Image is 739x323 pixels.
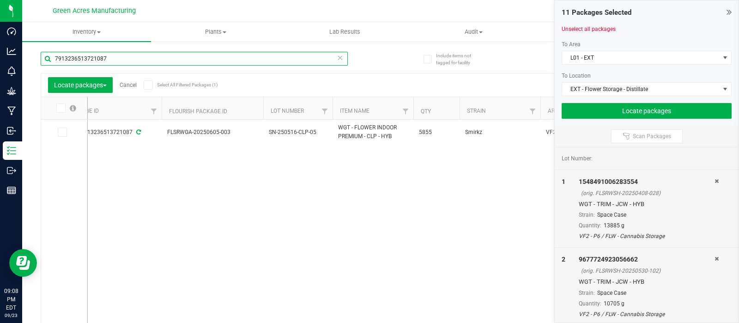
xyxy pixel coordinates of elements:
span: Space Case [597,212,626,218]
span: VF2 - P6 [546,128,604,137]
inline-svg: Reports [7,186,16,195]
inline-svg: Outbound [7,166,16,175]
p: 09:08 PM EDT [4,287,18,312]
inline-svg: Analytics [7,47,16,56]
span: Inventory [22,28,151,36]
inline-svg: Grow [7,86,16,96]
a: Plants [151,22,280,42]
div: VF2 - P6 / FLW - Cannabis Storage [579,310,715,318]
span: 13885 g [604,222,624,229]
inline-svg: Inbound [7,126,16,135]
a: Inventory Counts [538,22,667,42]
span: 2 [562,256,565,263]
button: Scan Packages [611,129,683,143]
span: To Area [562,41,581,48]
a: Area [548,108,562,114]
span: 10705 g [604,300,624,307]
div: (orig. FLSRWSH-20250408-028) [581,189,715,197]
span: Scan Packages [633,133,671,140]
span: Sync from Compliance System [135,129,141,135]
span: Smirkz [465,128,535,137]
div: 1548491006283554 [579,177,715,187]
span: Lab Results [317,28,373,36]
span: EXT - Flower Storage - Distillate [562,83,720,96]
a: Cancel [120,82,137,88]
a: Item Name [340,108,369,114]
span: Quantity: [579,222,601,229]
div: WGT - TRIM - JCW - HYB [579,277,715,286]
span: Lot Number: [562,154,593,163]
div: 9677724923056662 [579,255,715,264]
inline-svg: Inventory [7,146,16,155]
div: WGT - TRIM - JCW - HYB [579,200,715,209]
span: 1 [562,178,565,185]
inline-svg: Monitoring [7,67,16,76]
a: Flourish Package ID [169,108,227,115]
input: Search Package ID, Item Name, SKU, Lot or Part Number... [41,52,348,66]
a: Strain [467,108,486,114]
span: FLSRWGA-20250605-003 [167,128,258,137]
a: Inventory [22,22,151,42]
p: 09/23 [4,312,18,319]
span: Space Case [597,290,626,296]
a: Lot Number [271,108,304,114]
span: Select All Filtered Packages (1) [157,82,203,87]
inline-svg: Dashboard [7,27,16,36]
div: 7913236513721087 [59,128,163,137]
div: (orig. FLSRWSH-20250530-102) [581,267,715,275]
span: Locate packages [54,81,107,89]
a: Filter [317,104,333,119]
a: Filter [398,104,413,119]
span: Strain: [579,290,595,296]
iframe: Resource center [9,249,37,277]
span: Audit [410,28,538,36]
a: Filter [525,104,540,119]
span: Include items not tagged for facility [436,52,482,66]
span: To Location [562,73,591,79]
span: Clear [337,52,343,64]
span: WGT - FLOWER INDOOR PREMIUM - CLP - HYB [338,123,408,141]
span: Select all records on this page [70,105,76,111]
a: Audit [409,22,538,42]
span: Green Acres Manufacturing [53,7,136,15]
button: Locate packages [48,77,113,93]
span: 5855 [419,128,454,137]
a: Filter [146,104,162,119]
span: Plants [151,28,279,36]
button: Locate packages [562,103,732,119]
span: Strain: [579,212,595,218]
a: Unselect all packages [562,26,616,32]
span: SN-250516-CLP-05 [269,128,327,137]
span: Quantity: [579,300,601,307]
inline-svg: Manufacturing [7,106,16,116]
a: Lab Results [280,22,409,42]
div: VF2 - P6 / FLW - Cannabis Storage [579,232,715,240]
span: L01 - EXT [562,51,720,64]
a: Qty [421,108,431,115]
